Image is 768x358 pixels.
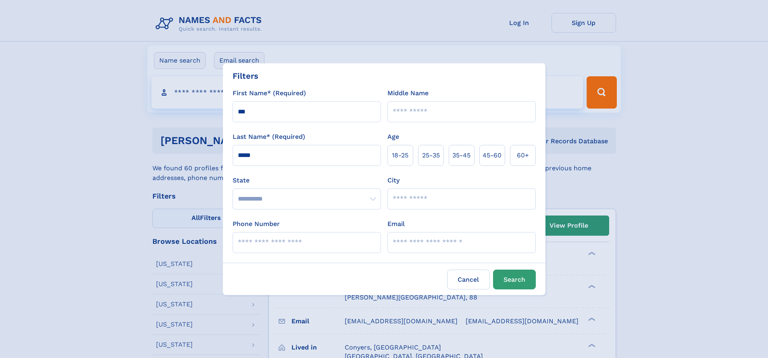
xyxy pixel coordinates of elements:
span: 18‑25 [392,151,408,160]
label: Phone Number [233,219,280,229]
label: Cancel [447,270,490,289]
label: Age [387,132,399,142]
button: Search [493,270,536,289]
label: State [233,176,381,185]
div: Filters [233,70,258,82]
label: First Name* (Required) [233,88,306,98]
label: Last Name* (Required) [233,132,305,142]
label: City [387,176,400,185]
span: 35‑45 [452,151,470,160]
span: 45‑60 [483,151,502,160]
label: Middle Name [387,88,429,98]
label: Email [387,219,405,229]
span: 60+ [517,151,529,160]
span: 25‑35 [422,151,440,160]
